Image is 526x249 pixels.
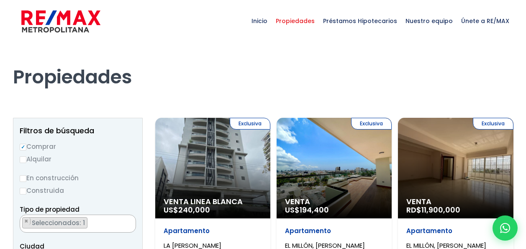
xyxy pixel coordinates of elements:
[319,8,401,34] span: Préstamos Hipotecarios
[285,227,383,235] p: Apartamento
[20,215,25,233] textarea: Search
[24,218,28,225] span: ×
[285,197,383,206] span: Venta
[457,8,513,34] span: Únete a RE/MAX
[247,8,272,34] span: Inicio
[20,173,136,183] label: En construcción
[20,185,136,196] label: Construida
[351,118,392,130] span: Exclusiva
[164,197,262,206] span: Venta Linea Blanca
[20,127,136,135] h2: Filtros de búsqueda
[473,118,513,130] span: Exclusiva
[126,217,131,226] button: Remove all items
[178,205,210,215] span: 240,000
[20,156,26,163] input: Alquilar
[127,218,131,225] span: ×
[20,154,136,164] label: Alquilar
[421,205,460,215] span: 11,900,000
[164,205,210,215] span: US$
[20,144,26,150] input: Comprar
[164,227,262,235] p: Apartamento
[13,42,513,88] h1: Propiedades
[272,8,319,34] span: Propiedades
[300,205,329,215] span: 194,400
[23,218,31,225] button: Remove item
[230,118,270,130] span: Exclusiva
[20,205,80,214] span: Tipo de propiedad
[31,218,87,227] span: Seleccionados: 1
[406,227,505,235] p: Apartamento
[406,205,460,215] span: RD$
[20,188,26,195] input: Construida
[20,141,136,152] label: Comprar
[401,8,457,34] span: Nuestro equipo
[20,175,26,182] input: En construcción
[21,9,100,34] img: remax-metropolitana-logo
[22,217,87,228] li: APARTAMENTO
[285,205,329,215] span: US$
[406,197,505,206] span: Venta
